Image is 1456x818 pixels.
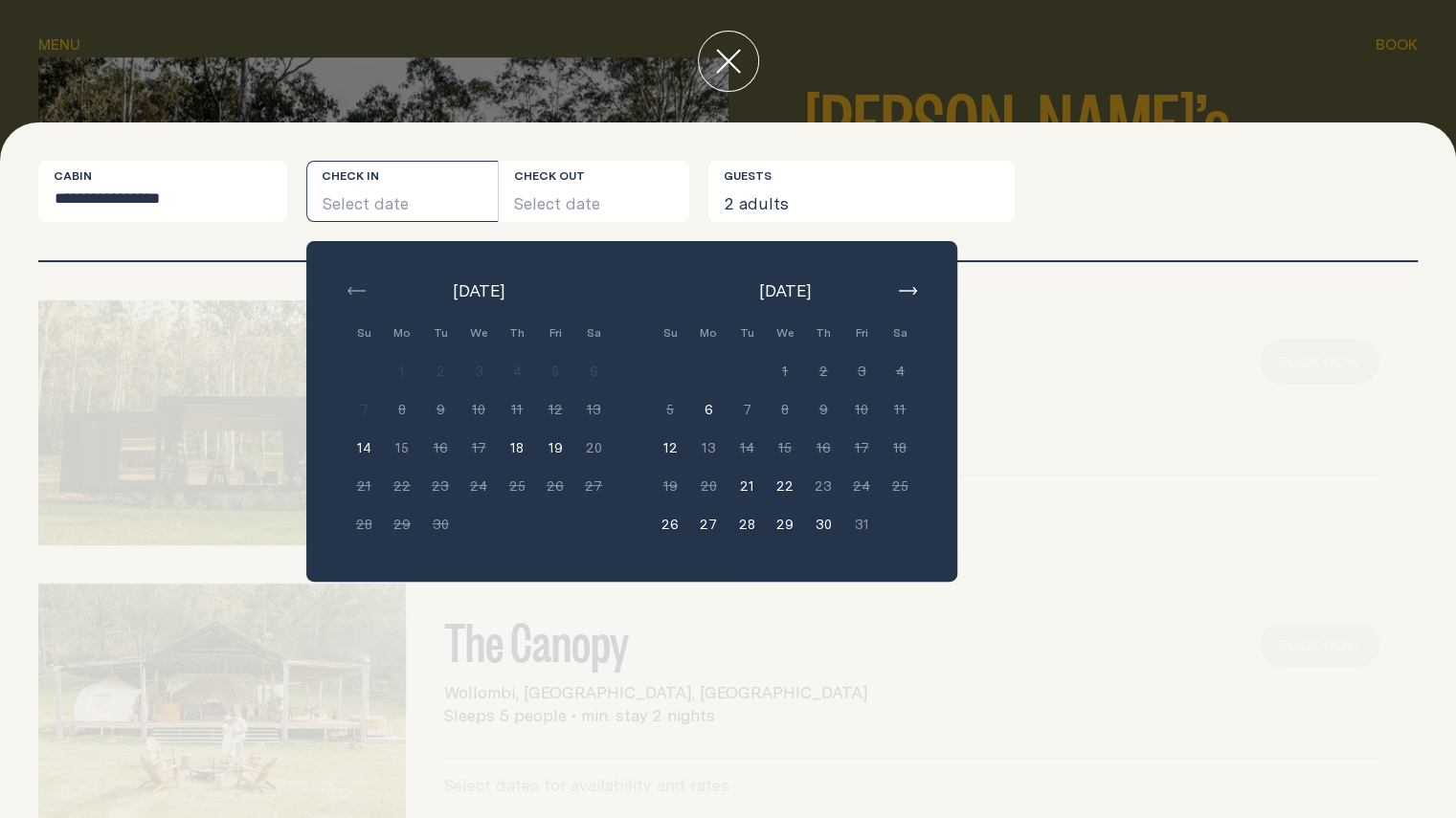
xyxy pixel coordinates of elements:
[383,314,421,352] div: Mo
[842,314,881,352] div: Fri
[708,161,1015,222] button: 2 adults
[459,390,498,429] button: 10
[536,429,574,467] button: 19
[689,505,728,543] button: 27
[766,505,804,543] button: 29
[459,467,498,505] button: 24
[574,429,613,467] button: 20
[498,467,536,505] button: 25
[728,429,766,467] button: 14
[345,429,383,467] button: 14
[345,505,383,543] button: 28
[383,352,421,390] button: 1
[421,314,459,352] div: Tu
[804,505,842,543] button: 30
[421,467,459,505] button: 23
[421,429,459,467] button: 16
[804,390,842,429] button: 9
[383,390,421,429] button: 8
[383,429,421,467] button: 15
[498,314,536,352] div: Th
[54,168,92,184] label: Cabin
[728,467,766,505] button: 21
[842,352,881,390] button: 3
[766,467,804,505] button: 22
[651,314,689,352] div: Su
[345,314,383,352] div: Su
[842,390,881,429] button: 10
[459,429,498,467] button: 17
[574,467,613,505] button: 27
[689,314,728,352] div: Mo
[766,314,804,352] div: We
[766,429,804,467] button: 15
[689,467,728,505] button: 20
[498,390,536,429] button: 11
[421,352,459,390] button: 2
[728,505,766,543] button: 28
[881,314,919,352] div: Sa
[766,352,804,390] button: 1
[651,429,689,467] button: 12
[536,467,574,505] button: 26
[498,429,536,467] button: 18
[383,505,421,543] button: 29
[574,352,613,390] button: 6
[536,390,574,429] button: 12
[728,314,766,352] div: Tu
[383,467,421,505] button: 22
[453,279,504,302] span: [DATE]
[804,352,842,390] button: 2
[804,467,842,505] button: 23
[459,352,498,390] button: 3
[574,314,613,352] div: Sa
[724,168,772,184] label: Guests
[728,390,766,429] button: 7
[536,352,574,390] button: 5
[689,390,728,429] button: 6
[881,467,919,505] button: 25
[759,279,811,302] span: [DATE]
[698,31,759,92] button: close
[804,314,842,352] div: Th
[574,390,613,429] button: 13
[345,390,383,429] button: 7
[651,467,689,505] button: 19
[306,161,498,222] button: Select date
[689,429,728,467] button: 13
[499,161,690,222] button: Select date
[804,429,842,467] button: 16
[881,352,919,390] button: 4
[881,429,919,467] button: 18
[345,467,383,505] button: 21
[459,314,498,352] div: We
[842,429,881,467] button: 17
[536,314,574,352] div: Fri
[651,390,689,429] button: 5
[842,467,881,505] button: 24
[881,390,919,429] button: 11
[498,352,536,390] button: 4
[766,390,804,429] button: 8
[421,390,459,429] button: 9
[651,505,689,543] button: 26
[421,505,459,543] button: 30
[842,505,881,543] button: 31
